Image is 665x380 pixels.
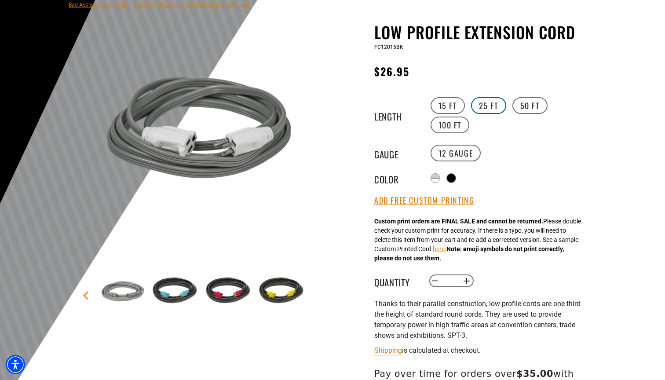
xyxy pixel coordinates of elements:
[374,147,418,159] legend: Gauge
[81,291,90,300] a: Previous
[374,344,590,356] div: is calculated at checkout.
[96,267,147,318] img: grey
[374,346,402,354] a: Shipping
[431,117,470,133] label: 100 FT
[133,2,180,8] a: Return to Collection
[185,2,249,8] span: Low Profile Extension Cord
[431,145,481,161] label: 12 Gauge
[374,196,474,205] button: Add Free Custom Printing
[256,267,307,318] img: black & yellow
[130,2,132,8] span: ›
[95,25,307,237] img: grey & white
[374,63,409,79] span: $26.95
[374,44,403,50] span: FC12015BK
[374,172,418,184] legend: Color
[471,97,506,114] label: 25 FT
[182,2,183,8] span: ›
[374,299,590,341] p: Thanks to their parallel construction, low profile cords are one third the height of standard rou...
[202,267,253,318] img: black & red
[69,2,128,8] a: Bad Ass Extension Cords
[374,245,564,262] strong: Note: emoji symbols do not print correctly, please do not use them.
[431,97,465,114] label: 15 FT
[374,110,418,121] legend: Length
[374,218,543,225] strong: Custom print orders are FINAL SALE and cannot be returned.
[6,355,25,374] div: Accessibility Menu
[433,245,445,254] button: here
[512,97,548,114] label: 50 FT
[374,23,590,41] h1: Low Profile Extension Cord
[149,267,200,318] img: black & blue
[374,275,418,287] label: Quantity
[374,217,581,263] div: Please double check your custom print for accuracy. If there is a typo, you will need to delete t...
